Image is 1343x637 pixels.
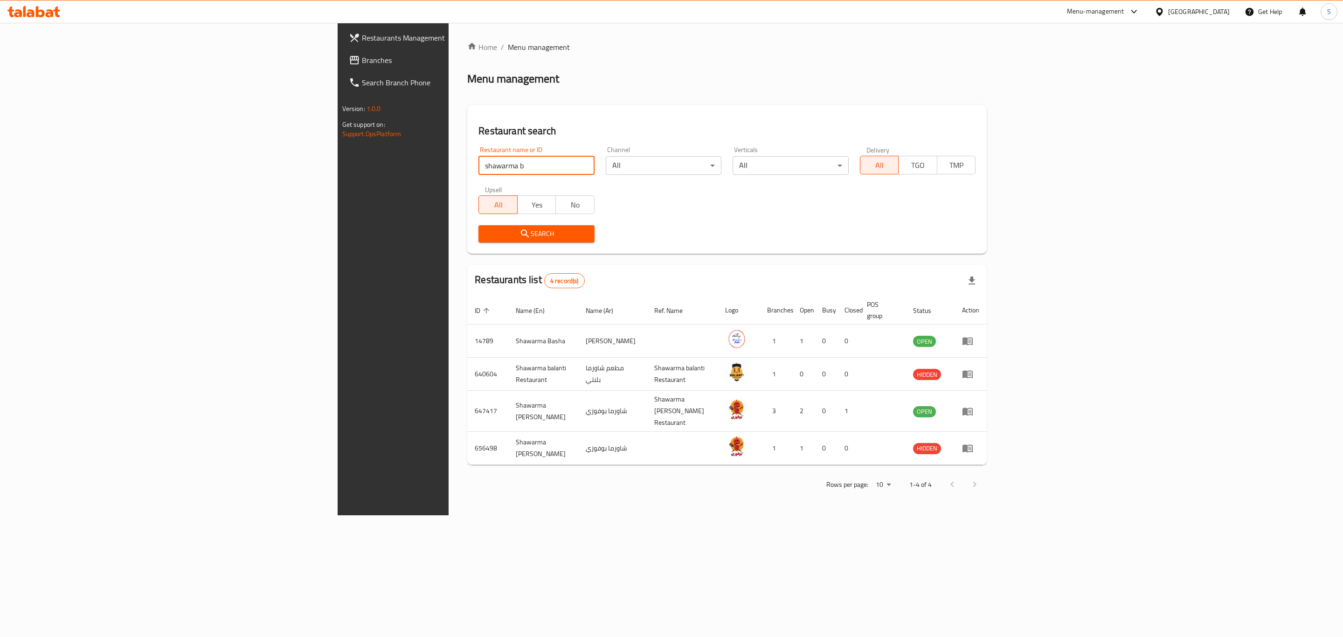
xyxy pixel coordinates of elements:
[367,103,381,115] span: 1.0.0
[792,432,815,465] td: 1
[815,432,837,465] td: 0
[1168,7,1230,17] div: [GEOGRAPHIC_DATA]
[342,128,402,140] a: Support.OpsPlatform
[521,198,553,212] span: Yes
[837,358,859,391] td: 0
[544,273,585,288] div: Total records count
[725,398,748,421] img: Shawarma Bo Fawzi
[760,296,792,325] th: Branches
[478,225,595,242] button: Search
[866,146,890,153] label: Delivery
[955,296,987,325] th: Action
[961,270,983,292] div: Export file
[815,325,837,358] td: 0
[362,55,554,66] span: Branches
[1067,6,1124,17] div: Menu-management
[867,299,895,321] span: POS group
[760,432,792,465] td: 1
[815,358,837,391] td: 0
[516,305,557,316] span: Name (En)
[341,71,562,94] a: Search Branch Phone
[654,305,695,316] span: Ref. Name
[578,358,647,391] td: مطعم شاورما بلنتي
[647,358,718,391] td: Shawarma balanti Restaurant
[913,305,943,316] span: Status
[760,358,792,391] td: 1
[478,195,518,214] button: All
[872,478,894,492] div: Rows per page:
[913,336,936,347] span: OPEN
[486,228,587,240] span: Search
[342,118,385,131] span: Get support on:
[733,156,849,175] div: All
[913,443,941,454] span: HIDDEN
[555,195,595,214] button: No
[962,406,979,417] div: Menu
[837,296,859,325] th: Closed
[815,391,837,432] td: 0
[913,369,941,380] span: HIDDEN
[475,273,584,288] h2: Restaurants list
[647,391,718,432] td: Shawarma [PERSON_NAME] Restaurant
[483,198,514,212] span: All
[578,432,647,465] td: شاورما بوفوزي
[342,103,365,115] span: Version:
[725,360,748,384] img: Shawarma balanti Restaurant
[792,358,815,391] td: 0
[545,277,584,285] span: 4 record(s)
[909,479,932,491] p: 1-4 of 4
[792,391,815,432] td: 2
[1327,7,1331,17] span: S
[475,305,492,316] span: ID
[517,195,556,214] button: Yes
[725,327,748,351] img: Shawarma Basha
[837,432,859,465] td: 0
[341,27,562,49] a: Restaurants Management
[606,156,722,175] div: All
[478,156,595,175] input: Search for restaurant name or ID..
[341,49,562,71] a: Branches
[837,391,859,432] td: 1
[962,335,979,346] div: Menu
[937,156,976,174] button: TMP
[478,124,976,138] h2: Restaurant search
[792,325,815,358] td: 1
[860,156,899,174] button: All
[485,186,502,193] label: Upsell
[467,42,987,53] nav: breadcrumb
[578,325,647,358] td: [PERSON_NAME]
[725,435,748,458] img: Shawarma Bo Fawzi
[962,443,979,454] div: Menu
[913,406,936,417] span: OPEN
[826,479,868,491] p: Rows per page:
[864,159,895,172] span: All
[837,325,859,358] td: 0
[467,296,987,465] table: enhanced table
[902,159,934,172] span: TGO
[792,296,815,325] th: Open
[560,198,591,212] span: No
[718,296,760,325] th: Logo
[760,325,792,358] td: 1
[760,391,792,432] td: 3
[898,156,937,174] button: TGO
[362,77,554,88] span: Search Branch Phone
[815,296,837,325] th: Busy
[941,159,972,172] span: TMP
[586,305,625,316] span: Name (Ar)
[913,406,936,417] div: OPEN
[962,368,979,380] div: Menu
[362,32,554,43] span: Restaurants Management
[578,391,647,432] td: شاورما بوفوزي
